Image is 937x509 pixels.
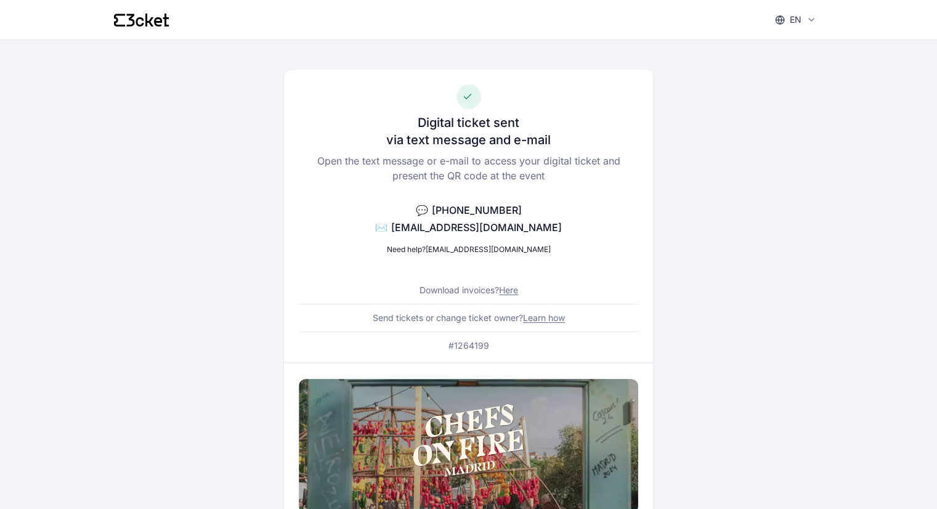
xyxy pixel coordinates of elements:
[432,204,522,216] span: [PHONE_NUMBER]
[375,221,387,234] span: ✉️
[299,153,638,183] p: Open the text message or e-mail to access your digital ticket and present the QR code at the event
[426,245,551,254] a: [EMAIL_ADDRESS][DOMAIN_NAME]
[420,284,518,296] p: Download invoices?
[386,131,551,149] h3: via text message and e-mail
[387,245,426,254] span: Need help?
[499,285,518,295] a: Here
[391,221,562,234] span: [EMAIL_ADDRESS][DOMAIN_NAME]
[448,340,489,352] p: #1264199
[418,114,519,131] h3: Digital ticket sent
[373,312,565,324] p: Send tickets or change ticket owner?
[790,14,801,26] p: en
[523,312,565,323] a: Learn how
[416,204,428,216] span: 💬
